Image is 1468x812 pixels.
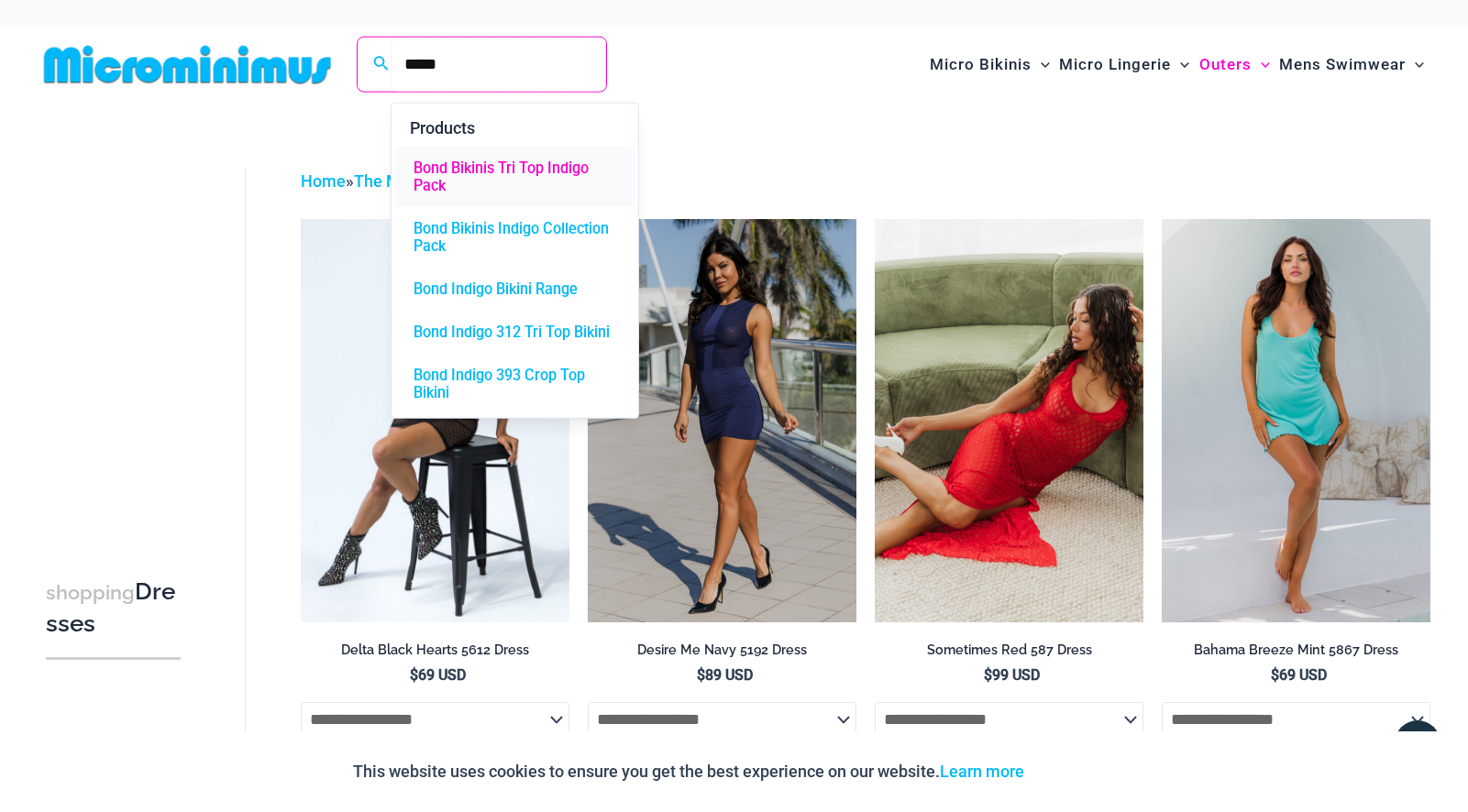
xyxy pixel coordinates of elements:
[1032,41,1050,88] span: Menu Toggle
[875,219,1143,621] img: Sometimes Red 587 Dress 10
[1162,642,1430,659] h2: Bahama Breeze Mint 5867 Dress
[1252,41,1270,88] span: Menu Toggle
[301,219,569,621] a: Delta Black Hearts 5612 Dress 05Delta Black Hearts 5612 Dress 04Delta Black Hearts 5612 Dress 04
[353,758,1024,785] p: This website uses cookies to ensure you get the best experience on our website.
[984,666,1040,684] bdi: 99 USD
[37,44,338,85] img: MM SHOP LOGO FLAT
[940,762,1024,781] a: Learn more
[588,642,856,665] a: Desire Me Navy 5192 Dress
[414,367,616,401] span: Bond Indigo 393 Crop Top Bikini
[414,220,616,255] span: Bond Bikinis Indigo Collection Pack
[875,219,1143,621] a: Sometimes Red 587 Dress 10Sometimes Red 587 Dress 09Sometimes Red 587 Dress 09
[697,666,705,684] span: $
[1275,37,1429,93] a: Mens SwimwearMenu ToggleMenu Toggle
[414,159,616,194] span: Bond Bikinis Tri Top Indigo Pack
[354,171,514,191] a: The Micro Bikini Shop
[1162,219,1430,621] img: Bahama Breeze Mint 5867 Dress 01
[301,171,346,191] a: Home
[410,666,418,684] span: $
[1038,750,1116,794] button: Accept
[875,642,1143,659] h2: Sometimes Red 587 Dress
[391,38,606,92] input: Search Submit
[697,666,753,684] bdi: 89 USD
[875,642,1143,665] a: Sometimes Red 587 Dress
[414,280,578,298] span: Bond Indigo Bikini Range
[588,219,856,621] a: Desire Me Navy 5192 Dress 11Desire Me Navy 5192 Dress 09Desire Me Navy 5192 Dress 09
[414,324,610,341] span: Bond Indigo 312 Tri Top Bikini
[588,642,856,659] h2: Desire Me Navy 5192 Dress
[1279,41,1406,88] span: Mens Swimwear
[1162,219,1430,621] a: Bahama Breeze Mint 5867 Dress 01Bahama Breeze Mint 5867 Dress 03Bahama Breeze Mint 5867 Dress 03
[1406,41,1424,88] span: Menu Toggle
[925,37,1054,93] a: Micro BikinisMenu ToggleMenu Toggle
[922,34,1431,95] nav: Site Navigation
[588,219,856,621] img: Desire Me Navy 5192 Dress 11
[301,642,569,659] h2: Delta Black Hearts 5612 Dress
[391,103,639,419] div: Search results
[301,171,582,191] span: » »
[1059,41,1171,88] span: Micro Lingerie
[46,153,211,520] iframe: TrustedSite Certified
[1199,41,1252,88] span: Outers
[1195,37,1275,93] a: OutersMenu ToggleMenu Toggle
[1162,642,1430,665] a: Bahama Breeze Mint 5867 Dress
[1271,666,1327,684] bdi: 69 USD
[373,53,390,76] a: Search icon link
[930,41,1032,88] span: Micro Bikinis
[410,666,466,684] bdi: 69 USD
[1171,41,1189,88] span: Menu Toggle
[1054,37,1194,93] a: Micro LingerieMenu ToggleMenu Toggle
[46,576,181,640] h3: Dresses
[46,581,135,604] span: shopping
[301,642,569,665] a: Delta Black Hearts 5612 Dress
[301,219,569,621] img: Delta Black Hearts 5612 Dress 05
[1271,666,1279,684] span: $
[984,666,992,684] span: $
[395,104,635,147] label: Products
